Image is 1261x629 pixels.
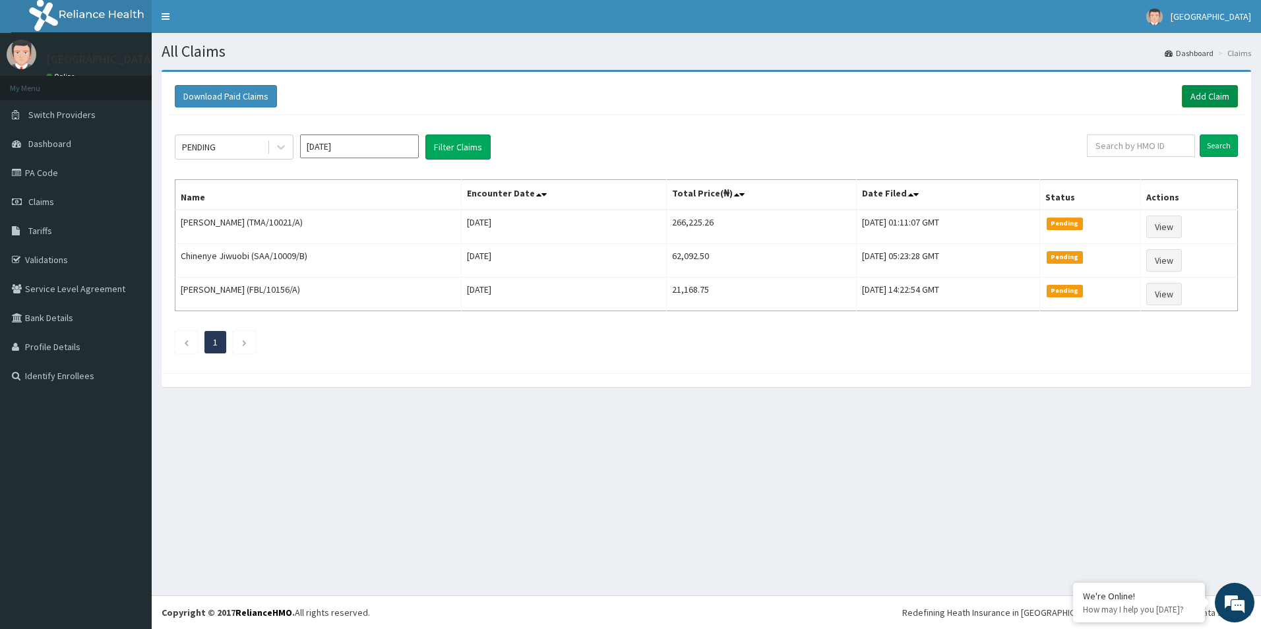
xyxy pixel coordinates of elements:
td: 266,225.26 [666,210,856,244]
span: [GEOGRAPHIC_DATA] [1171,11,1251,22]
span: Claims [28,196,54,208]
td: 62,092.50 [666,244,856,278]
a: Online [46,72,78,81]
a: Add Claim [1182,85,1238,107]
button: Download Paid Claims [175,85,277,107]
div: Redefining Heath Insurance in [GEOGRAPHIC_DATA] using Telemedicine and Data Science! [902,606,1251,619]
div: Chat with us now [69,74,222,91]
a: View [1146,216,1182,238]
span: Dashboard [28,138,71,150]
th: Total Price(₦) [666,180,856,210]
th: Encounter Date [461,180,666,210]
span: Pending [1047,251,1083,263]
td: [DATE] 01:11:07 GMT [857,210,1040,244]
td: Chinenye Jiwuobi (SAA/10009/B) [175,244,462,278]
span: We're online! [77,166,182,299]
td: [DATE] 14:22:54 GMT [857,278,1040,311]
div: PENDING [182,140,216,154]
td: 21,168.75 [666,278,856,311]
span: Switch Providers [28,109,96,121]
a: Next page [241,336,247,348]
a: View [1146,249,1182,272]
div: Minimize live chat window [216,7,248,38]
td: [DATE] 05:23:28 GMT [857,244,1040,278]
input: Search by HMO ID [1087,135,1195,157]
a: Dashboard [1165,47,1214,59]
li: Claims [1215,47,1251,59]
button: Filter Claims [425,135,491,160]
a: View [1146,283,1182,305]
footer: All rights reserved. [152,595,1261,629]
th: Actions [1140,180,1237,210]
p: How may I help you today? [1083,604,1195,615]
td: [PERSON_NAME] (FBL/10156/A) [175,278,462,311]
td: [DATE] [461,210,666,244]
a: Previous page [183,336,189,348]
img: d_794563401_company_1708531726252_794563401 [24,66,53,99]
span: Pending [1047,285,1083,297]
a: RelianceHMO [235,607,292,618]
span: Pending [1047,218,1083,229]
img: User Image [1146,9,1163,25]
textarea: Type your message and hit 'Enter' [7,360,251,406]
span: Tariffs [28,225,52,237]
input: Search [1200,135,1238,157]
a: Page 1 is your current page [213,336,218,348]
th: Status [1040,180,1141,210]
th: Date Filed [857,180,1040,210]
div: We're Online! [1083,590,1195,602]
td: [PERSON_NAME] (TMA/10021/A) [175,210,462,244]
h1: All Claims [162,43,1251,60]
td: [DATE] [461,244,666,278]
p: [GEOGRAPHIC_DATA] [46,53,155,65]
th: Name [175,180,462,210]
input: Select Month and Year [300,135,419,158]
td: [DATE] [461,278,666,311]
strong: Copyright © 2017 . [162,607,295,618]
img: User Image [7,40,36,69]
